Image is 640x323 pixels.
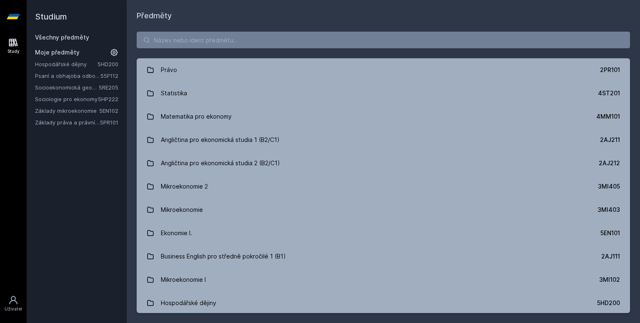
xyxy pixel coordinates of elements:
[137,58,630,82] a: Právo 2PR101
[35,95,98,103] a: Sociologie pro ekonomy
[99,107,118,114] a: 5EN102
[100,119,118,126] a: 5PR101
[100,72,118,79] a: 55F112
[137,128,630,152] a: Angličtina pro ekonomická studia 1 (B2/C1) 2AJ211
[597,299,620,307] div: 5HD200
[137,268,630,291] a: Mikroekonomie I 3MI102
[600,229,620,237] div: 5EN101
[137,32,630,48] input: Název nebo ident předmětu…
[161,85,187,102] div: Statistika
[35,34,89,41] a: Všechny předměty
[596,112,620,121] div: 4MM101
[98,96,118,102] a: 5HP222
[598,89,620,97] div: 4ST201
[137,152,630,175] a: Angličtina pro ekonomická studia 2 (B2/C1) 2AJ212
[599,159,620,167] div: 2AJ212
[161,271,206,288] div: Mikroekonomie I
[161,201,203,218] div: Mikroekonomie
[137,221,630,245] a: Ekonomie I. 5EN101
[35,107,99,115] a: Základy mikroekonomie
[161,178,208,195] div: Mikroekonomie 2
[137,10,630,22] h1: Předměty
[35,60,97,68] a: Hospodářské dějiny
[35,48,80,57] span: Moje předměty
[161,248,286,265] div: Business English pro středně pokročilé 1 (B1)
[35,83,99,92] a: Socioekonomická geografie
[2,33,25,59] a: Study
[5,306,22,312] div: Uživatel
[137,291,630,315] a: Hospodářské dějiny 5HD200
[2,291,25,316] a: Uživatel
[137,105,630,128] a: Matematika pro ekonomy 4MM101
[161,132,280,148] div: Angličtina pro ekonomická studia 1 (B2/C1)
[598,182,620,191] div: 3MI405
[597,206,620,214] div: 3MI403
[600,136,620,144] div: 2AJ211
[137,245,630,268] a: Business English pro středně pokročilé 1 (B1) 2AJ111
[35,72,100,80] a: Psaní a obhajoba odborné práce
[161,62,177,78] div: Právo
[599,276,620,284] div: 3MI102
[600,66,620,74] div: 2PR101
[7,48,20,55] div: Study
[137,198,630,221] a: Mikroekonomie 3MI403
[99,84,118,91] a: 5RE205
[161,155,280,171] div: Angličtina pro ekonomická studia 2 (B2/C1)
[137,82,630,105] a: Statistika 4ST201
[97,61,118,67] a: 5HD200
[161,295,216,311] div: Hospodářské dějiny
[137,175,630,198] a: Mikroekonomie 2 3MI405
[35,118,100,127] a: Základy práva a právní nauky
[161,108,232,125] div: Matematika pro ekonomy
[601,252,620,261] div: 2AJ111
[161,225,192,241] div: Ekonomie I.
